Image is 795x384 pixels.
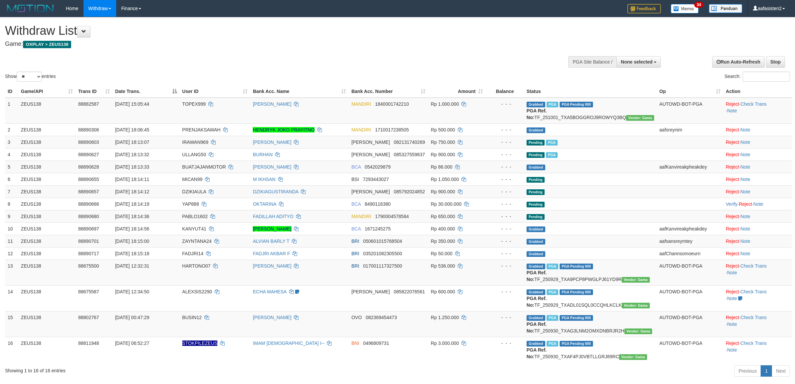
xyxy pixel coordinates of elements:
[527,341,545,347] span: Grabbed
[253,101,291,107] a: [PERSON_NAME]
[18,247,76,260] td: ZEUS138
[726,251,739,256] a: Reject
[5,285,18,311] td: 14
[527,202,545,207] span: Pending
[527,189,545,195] span: Pending
[743,72,790,82] input: Search:
[488,340,521,347] div: - - -
[712,56,765,68] a: Run Auto-Refresh
[723,173,792,185] td: ·
[5,210,18,222] td: 9
[18,210,76,222] td: ZEUS138
[524,311,657,337] td: TF_250930_TXAG3LNM2OMXDNBRJR2H
[488,213,521,220] div: - - -
[18,98,76,124] td: ZEUS138
[394,189,425,194] span: Copy 085792024852 to clipboard
[363,263,402,269] span: Copy 017001117327500 to clipboard
[78,127,99,132] span: 88890306
[182,152,206,157] span: ULLANG50
[740,101,767,107] a: Check Trans
[5,123,18,136] td: 2
[527,264,545,269] span: Grabbed
[18,222,76,235] td: ZEUS138
[182,251,204,256] span: FADJRI14
[253,201,276,207] a: OKTARINA
[547,264,558,269] span: Marked by aaftrukkakada
[115,226,149,231] span: [DATE] 18:14:56
[560,102,593,107] span: PGA Pending
[723,337,792,363] td: · ·
[18,311,76,337] td: ZEUS138
[394,139,425,145] span: Copy 082131740269 to clipboard
[726,164,739,170] a: Reject
[78,341,99,346] span: 88811948
[753,201,763,207] a: Note
[78,251,99,256] span: 88890717
[351,164,361,170] span: BCA
[363,251,402,256] span: Copy 035201082305500 to clipboard
[375,214,409,219] span: Copy 1790004578584 to clipboard
[115,139,149,145] span: [DATE] 18:13:07
[726,315,739,320] a: Reject
[78,263,99,269] span: 88675500
[723,185,792,198] td: ·
[524,260,657,285] td: TF_250929_TXA9PCP8PWGLPJ61YD9R
[182,101,206,107] span: TOPEX999
[488,225,521,232] div: - - -
[488,176,521,183] div: - - -
[250,85,349,98] th: Bank Acc. Name: activate to sort column ascending
[657,222,723,235] td: aafKanvireakpheakdey
[113,85,180,98] th: Date Trans.: activate to sort column descending
[547,341,558,347] span: Marked by aafsreyleap
[394,152,425,157] span: Copy 085327559837 to clipboard
[431,251,452,256] span: Rp 50.000
[726,341,739,346] a: Reject
[115,315,149,320] span: [DATE] 00:47:29
[431,341,459,346] span: Rp 3.000.000
[725,72,790,82] label: Search:
[723,210,792,222] td: ·
[726,238,739,244] a: Reject
[431,315,459,320] span: Rp 1.250.000
[709,4,742,13] img: panduan.png
[115,263,149,269] span: [DATE] 12:32:31
[726,127,739,132] a: Reject
[527,140,545,146] span: Pending
[431,201,461,207] span: Rp 30.000.000
[431,177,459,182] span: Rp 1.050.000
[723,123,792,136] td: ·
[18,260,76,285] td: ZEUS138
[527,321,547,333] b: PGA Ref. No:
[671,4,699,13] img: Button%20Memo.svg
[621,59,652,65] span: None selected
[527,251,545,257] span: Grabbed
[349,85,428,98] th: Bank Acc. Number: activate to sort column ascending
[351,152,390,157] span: [PERSON_NAME]
[527,289,545,295] span: Grabbed
[431,238,455,244] span: Rp 350.000
[75,85,112,98] th: Trans ID: activate to sort column ascending
[5,24,523,37] h1: Withdraw List
[5,247,18,260] td: 12
[115,214,149,219] span: [DATE] 18:14:36
[761,365,772,377] a: 1
[723,247,792,260] td: ·
[5,41,523,47] h4: Game:
[5,136,18,148] td: 3
[18,123,76,136] td: ZEUS138
[351,341,359,346] span: BNI
[726,263,739,269] a: Reject
[740,226,750,231] a: Note
[568,56,616,68] div: PGA Site Balance /
[727,321,737,327] a: Note
[527,226,545,232] span: Grabbed
[115,177,149,182] span: [DATE] 18:14:11
[351,315,362,320] span: OVO
[488,151,521,158] div: - - -
[18,285,76,311] td: ZEUS138
[363,238,402,244] span: Copy 050601015768504 to clipboard
[560,341,593,347] span: PGA Pending
[727,108,737,113] a: Note
[17,72,42,82] select: Showentries
[115,152,149,157] span: [DATE] 18:13:32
